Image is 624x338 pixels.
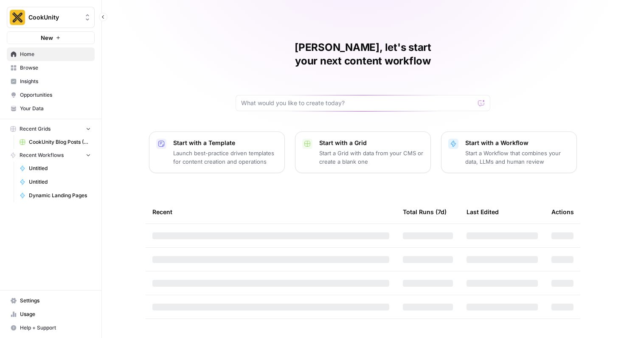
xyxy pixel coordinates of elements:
a: Opportunities [7,88,95,102]
h1: [PERSON_NAME], let's start your next content workflow [236,41,490,68]
span: CookUnity Blog Posts (B2B) [29,138,91,146]
span: New [41,34,53,42]
a: CookUnity Blog Posts (B2B) [16,135,95,149]
button: Workspace: CookUnity [7,7,95,28]
button: Start with a WorkflowStart a Workflow that combines your data, LLMs and human review [441,131,577,173]
div: Last Edited [467,200,499,223]
a: Insights [7,75,95,88]
input: What would you like to create today? [241,99,475,107]
span: Dynamic Landing Pages [29,192,91,199]
span: Browse [20,64,91,72]
span: Untitled [29,165,91,172]
span: Settings [20,297,91,304]
span: Help + Support [20,324,91,332]
span: Opportunities [20,91,91,99]
a: Browse [7,61,95,75]
span: Recent Workflows [20,151,64,159]
button: New [7,31,95,44]
span: Usage [20,310,91,318]
span: Recent Grids [20,125,51,133]
a: Home [7,47,95,61]
button: Start with a TemplateLaunch best-practice driven templates for content creation and operations [149,131,285,173]
img: CookUnity Logo [10,10,25,25]
a: Dynamic Landing Pages [16,189,95,202]
span: CookUnity [28,13,80,22]
div: Recent [152,200,389,223]
button: Help + Support [7,321,95,335]
span: Untitled [29,178,91,186]
p: Launch best-practice driven templates for content creation and operations [173,149,278,166]
button: Start with a GridStart a Grid with data from your CMS or create a blank one [295,131,431,173]
div: Actions [551,200,574,223]
span: Home [20,50,91,58]
p: Start a Workflow that combines your data, LLMs and human review [465,149,570,166]
a: Untitled [16,175,95,189]
span: Your Data [20,105,91,112]
p: Start with a Grid [319,139,424,147]
div: Total Runs (7d) [403,200,447,223]
p: Start with a Workflow [465,139,570,147]
a: Settings [7,294,95,307]
a: Your Data [7,102,95,115]
span: Insights [20,78,91,85]
button: Recent Workflows [7,149,95,162]
button: Recent Grids [7,123,95,135]
p: Start with a Template [173,139,278,147]
a: Usage [7,307,95,321]
a: Untitled [16,162,95,175]
p: Start a Grid with data from your CMS or create a blank one [319,149,424,166]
